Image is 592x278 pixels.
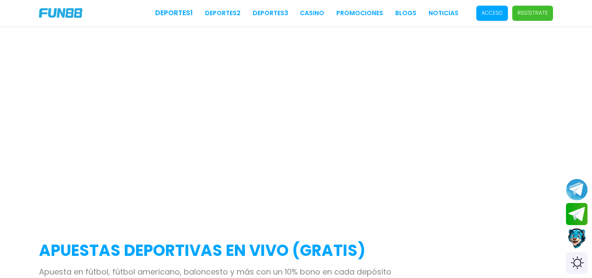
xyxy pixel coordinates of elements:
p: Regístrate [517,9,548,17]
a: Deportes3 [253,9,288,18]
div: Switch theme [566,252,588,274]
a: Deportes1 [155,8,193,18]
a: NOTICIAS [429,9,459,18]
img: Company Logo [39,8,82,18]
button: Contact customer service [566,227,588,250]
a: Deportes2 [205,9,241,18]
a: BLOGS [395,9,416,18]
p: Apuesta en fútbol, fútbol americano, baloncesto y más con un 10% bono en cada depósito [39,266,553,278]
a: CASINO [300,9,324,18]
a: Promociones [336,9,383,18]
button: Join telegram channel [566,178,588,201]
button: Join telegram [566,203,588,226]
h2: APUESTAS DEPORTIVAS EN VIVO (gratis) [39,239,553,262]
p: Acceso [481,9,503,17]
